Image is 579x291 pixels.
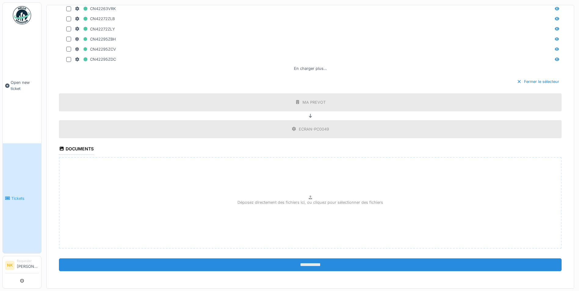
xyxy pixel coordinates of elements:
a: Open new ticket [3,28,41,143]
li: [PERSON_NAME] [17,259,39,272]
span: Open new ticket [11,80,39,91]
div: CN42295ZDC [75,56,116,63]
p: Déposez directement des fichiers ici, ou cliquez pour sélectionner des fichiers [237,199,383,205]
div: Requester [17,259,39,263]
div: MA PREVOT [302,99,326,105]
span: Tickets [11,196,39,201]
div: Documents [59,144,94,155]
div: ECRAN-PC0049 [299,126,329,132]
a: Tickets [3,143,41,253]
a: NK Requester[PERSON_NAME] [5,259,39,273]
li: NK [5,261,14,270]
img: Badge_color-CXgf-gQk.svg [13,6,31,24]
div: En charger plus… [291,64,329,73]
div: CN42263VRK [75,5,116,13]
div: CN42295ZCV [75,45,116,53]
div: CN42272ZLB [75,15,115,23]
div: CN42295ZBH [75,35,116,43]
div: CN42272ZLY [75,25,115,33]
div: Fermer le sélecteur [514,77,562,86]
